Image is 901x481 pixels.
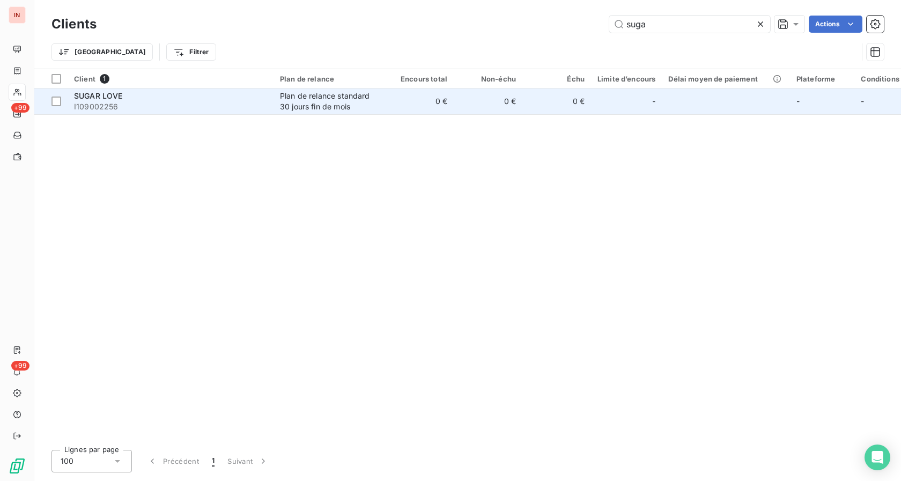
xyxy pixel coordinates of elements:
[9,457,26,475] img: Logo LeanPay
[11,103,29,113] span: +99
[392,75,447,83] div: Encours total
[652,96,655,107] span: -
[11,361,29,371] span: +99
[385,88,454,114] td: 0 €
[522,88,591,114] td: 0 €
[74,91,123,100] span: SUGAR LOVE
[212,456,215,467] span: 1
[205,450,221,472] button: 1
[141,450,205,472] button: Précédent
[796,97,800,106] span: -
[100,74,109,84] span: 1
[865,445,890,470] div: Open Intercom Messenger
[51,43,153,61] button: [GEOGRAPHIC_DATA]
[454,88,522,114] td: 0 €
[809,16,862,33] button: Actions
[74,101,267,112] span: I109002256
[280,75,379,83] div: Plan de relance
[9,6,26,24] div: IN
[597,75,655,83] div: Limite d’encours
[609,16,770,33] input: Rechercher
[280,91,379,112] div: Plan de relance standard 30 jours fin de mois
[51,14,97,34] h3: Clients
[61,456,73,467] span: 100
[74,75,95,83] span: Client
[668,75,783,83] div: Délai moyen de paiement
[460,75,516,83] div: Non-échu
[861,97,864,106] span: -
[221,450,275,472] button: Suivant
[529,75,585,83] div: Échu
[166,43,216,61] button: Filtrer
[796,75,848,83] div: Plateforme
